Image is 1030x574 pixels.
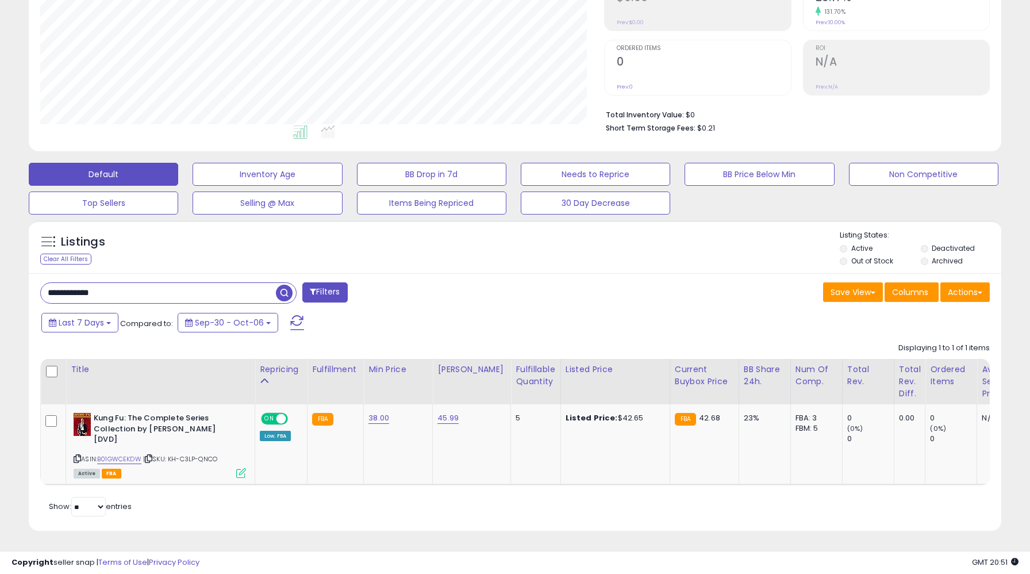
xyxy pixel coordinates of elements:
[940,282,990,302] button: Actions
[193,192,342,215] button: Selling @ Max
[71,363,250,376] div: Title
[566,363,665,376] div: Listed Price
[516,413,551,423] div: 5
[972,557,1019,568] span: 2025-10-14 20:51 GMT
[149,557,199,568] a: Privacy Policy
[932,243,975,253] label: Deactivated
[823,282,883,302] button: Save View
[286,414,305,424] span: OFF
[120,318,173,329] span: Compared to:
[74,413,246,477] div: ASIN:
[849,163,998,186] button: Non Competitive
[143,454,217,464] span: | SKU: KH-C3LP-QNCO
[851,256,893,266] label: Out of Stock
[262,414,276,424] span: ON
[930,434,977,444] div: 0
[606,123,695,133] b: Short Term Storage Fees:
[11,557,199,568] div: seller snap | |
[697,123,715,133] span: $0.21
[260,431,291,441] div: Low. FBA
[40,254,91,265] div: Clear All Filters
[821,7,846,16] small: 131.70%
[357,192,506,215] button: Items Being Repriced
[816,55,989,71] h2: N/A
[516,363,555,388] div: Fulfillable Quantity
[29,163,178,186] button: Default
[899,363,921,400] div: Total Rev. Diff.
[847,434,894,444] div: 0
[795,413,833,423] div: FBA: 3
[982,413,1020,423] div: N/A
[178,313,278,332] button: Sep-30 - Oct-06
[840,230,1001,241] p: Listing States:
[312,363,359,376] div: Fulfillment
[59,317,104,328] span: Last 7 Days
[930,413,977,423] div: 0
[847,424,863,433] small: (0%)
[260,363,302,376] div: Repricing
[982,363,1024,400] div: Avg Selling Price
[97,454,141,464] a: B01GWCEKDW
[98,557,147,568] a: Terms of Use
[675,363,734,388] div: Current Buybox Price
[368,412,389,424] a: 38.00
[617,83,633,90] small: Prev: 0
[617,55,790,71] h2: 0
[302,282,347,303] button: Filters
[61,234,105,250] h5: Listings
[795,423,833,434] div: FBM: 5
[193,163,342,186] button: Inventory Age
[566,412,618,423] b: Listed Price:
[49,501,132,512] span: Show: entries
[816,83,838,90] small: Prev: N/A
[74,469,100,479] span: All listings currently available for purchase on Amazon
[892,286,928,298] span: Columns
[41,313,118,332] button: Last 7 Days
[357,163,506,186] button: BB Drop in 7d
[195,317,264,328] span: Sep-30 - Oct-06
[74,413,91,436] img: 51t3KUoz7kL._SL40_.jpg
[744,363,786,388] div: BB Share 24h.
[617,19,644,26] small: Prev: $0.00
[744,413,782,423] div: 23%
[437,363,506,376] div: [PERSON_NAME]
[437,412,459,424] a: 45.99
[816,45,989,52] span: ROI
[795,363,837,388] div: Num of Comp.
[816,19,845,26] small: Prev: 10.00%
[675,413,696,426] small: FBA
[521,192,670,215] button: 30 Day Decrease
[94,413,233,448] b: Kung Fu: The Complete Series Collection by [PERSON_NAME] [DVD]
[930,424,946,433] small: (0%)
[606,107,981,121] li: $0
[606,110,684,120] b: Total Inventory Value:
[102,469,121,479] span: FBA
[685,163,834,186] button: BB Price Below Min
[899,413,917,423] div: 0.00
[312,413,333,426] small: FBA
[932,256,963,266] label: Archived
[699,412,720,423] span: 42.68
[11,557,53,568] strong: Copyright
[930,363,972,388] div: Ordered Items
[368,363,428,376] div: Min Price
[617,45,790,52] span: Ordered Items
[29,192,178,215] button: Top Sellers
[847,413,894,423] div: 0
[898,343,990,354] div: Displaying 1 to 1 of 1 items
[885,282,939,302] button: Columns
[851,243,873,253] label: Active
[847,363,889,388] div: Total Rev.
[521,163,670,186] button: Needs to Reprice
[566,413,661,423] div: $42.65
